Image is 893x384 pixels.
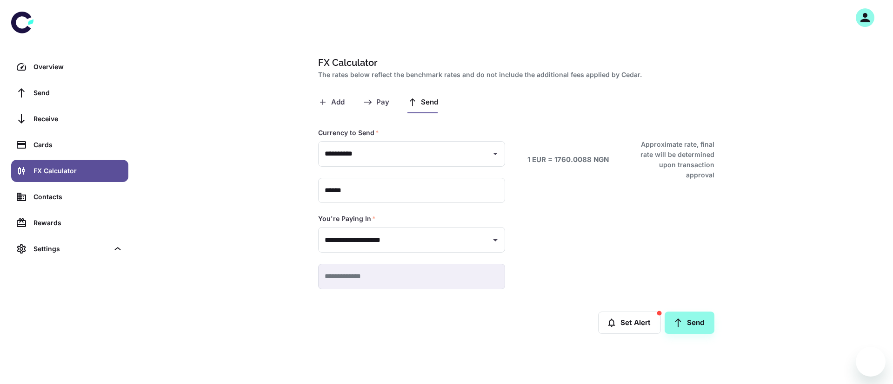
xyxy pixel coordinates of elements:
[11,134,128,156] a: Cards
[331,98,345,107] span: Add
[11,108,128,130] a: Receive
[598,312,661,334] button: Set Alert
[33,62,123,72] div: Overview
[33,218,123,228] div: Rewards
[318,128,379,137] label: Currency to Send
[33,114,123,124] div: Receive
[318,56,711,70] h1: FX Calculator
[489,147,502,160] button: Open
[11,56,128,78] a: Overview
[421,98,438,107] span: Send
[318,70,711,80] h2: The rates below reflect the benchmark rates and do not include the additional fees applied by Cedar.
[665,312,714,334] button: Send
[11,212,128,234] a: Rewards
[33,140,123,150] div: Cards
[33,88,123,98] div: Send
[33,244,109,254] div: Settings
[11,160,128,182] a: FX Calculator
[11,82,128,104] a: Send
[33,192,123,202] div: Contacts
[856,347,886,377] iframe: Button to launch messaging window
[630,139,714,180] h6: Approximate rate, final rate will be determined upon transaction approval
[33,166,123,176] div: FX Calculator
[318,214,376,223] label: You're Paying In
[376,98,389,107] span: Pay
[489,234,502,247] button: Open
[11,238,128,260] div: Settings
[11,186,128,208] a: Contacts
[527,155,609,165] h6: 1 EUR = 1760.0088 NGN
